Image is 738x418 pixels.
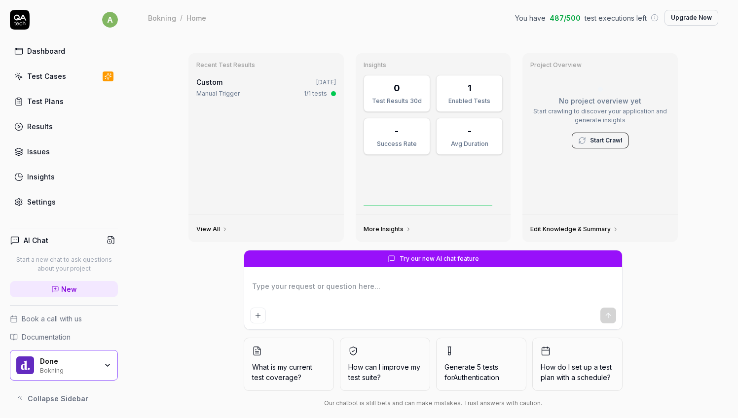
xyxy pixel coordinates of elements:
[27,197,56,207] div: Settings
[370,97,424,105] div: Test Results 30d
[194,75,338,100] a: Custom[DATE]Manual Trigger1/1 tests
[10,92,118,111] a: Test Plans
[244,399,623,408] div: Our chatbot is still beta and can make mistakes. Trust answers with caution.
[10,117,118,136] a: Results
[244,338,334,391] button: What is my current test coverage?
[10,388,118,408] button: Collapse Sidebar
[16,356,34,374] img: Done Logo
[148,13,176,23] div: Bokning
[515,13,546,23] span: You have
[196,89,240,98] div: Manual Trigger
[252,362,326,383] span: What is my current test coverage?
[364,225,411,233] a: More Insights
[22,313,82,324] span: Book a call with us
[10,281,118,297] a: New
[443,139,496,148] div: Avg Duration
[364,61,503,69] h3: Insights
[541,362,614,383] span: How do I set up a test plan with a schedule?
[395,124,399,138] div: -
[590,136,622,145] a: Start Crawl
[196,61,336,69] h3: Recent Test Results
[10,167,118,186] a: Insights
[27,71,66,81] div: Test Cases
[316,78,336,86] time: [DATE]
[436,338,526,391] button: Generate 5 tests forAuthentication
[27,172,55,182] div: Insights
[10,313,118,324] a: Book a call with us
[532,338,623,391] button: How do I set up a test plan with a schedule?
[10,142,118,161] a: Issues
[10,192,118,211] a: Settings
[250,308,266,323] button: Add attachment
[10,332,118,342] a: Documentation
[304,89,327,98] div: 1/1 tests
[340,338,430,391] button: How can I improve my test suite?
[530,107,670,125] p: Start crawling to discover your application and generate insights
[530,61,670,69] h3: Project Overview
[196,78,222,86] span: Custom
[40,366,97,374] div: Bokning
[550,13,581,23] span: 487 / 500
[468,81,472,95] div: 1
[443,97,496,105] div: Enabled Tests
[24,235,48,245] h4: AI Chat
[61,284,77,294] span: New
[186,13,206,23] div: Home
[27,146,50,157] div: Issues
[28,393,88,404] span: Collapse Sidebar
[10,41,118,61] a: Dashboard
[394,81,400,95] div: 0
[444,363,499,382] span: Generate 5 tests for Authentication
[102,10,118,30] button: a
[400,254,479,263] span: Try our new AI chat feature
[348,362,422,383] span: How can I improve my test suite?
[370,139,424,148] div: Success Rate
[196,225,228,233] a: View All
[102,12,118,28] span: a
[530,225,619,233] a: Edit Knowledge & Summary
[664,10,718,26] button: Upgrade Now
[585,13,647,23] span: test executions left
[468,124,472,138] div: -
[22,332,71,342] span: Documentation
[180,13,183,23] div: /
[10,67,118,86] a: Test Cases
[10,255,118,273] p: Start a new chat to ask questions about your project
[10,350,118,381] button: Done LogoDoneBokning
[27,121,53,132] div: Results
[40,357,97,366] div: Done
[27,46,65,56] div: Dashboard
[27,96,64,106] div: Test Plans
[530,96,670,106] p: No project overview yet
